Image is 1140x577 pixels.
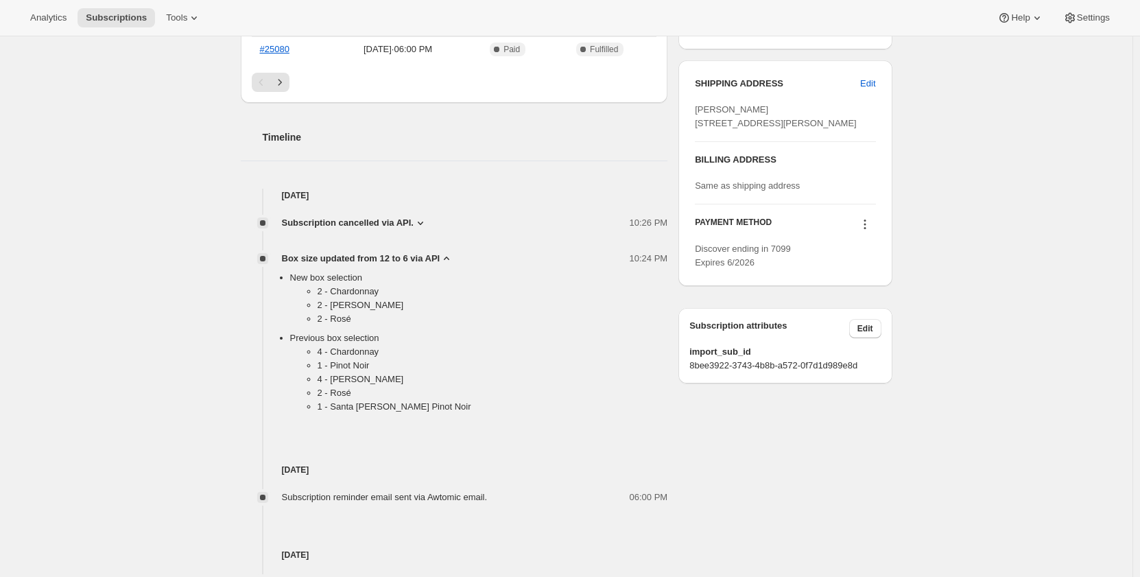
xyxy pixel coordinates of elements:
[318,373,668,386] li: 4 - [PERSON_NAME]
[263,130,668,144] h2: Timeline
[282,252,440,266] span: Box size updated from 12 to 6 via API
[318,285,668,298] li: 2 - Chardonnay
[689,359,881,373] span: 8bee3922-3743-4b8b-a572-0f7d1d989e8d
[318,400,668,414] li: 1 - Santa [PERSON_NAME] Pinot Noir
[22,8,75,27] button: Analytics
[689,345,881,359] span: import_sub_id
[318,298,668,312] li: 2 - [PERSON_NAME]
[630,252,668,266] span: 10:24 PM
[78,8,155,27] button: Subscriptions
[30,12,67,23] span: Analytics
[695,180,800,191] span: Same as shipping address
[158,8,209,27] button: Tools
[241,548,668,562] h4: [DATE]
[630,216,668,230] span: 10:26 PM
[1077,12,1110,23] span: Settings
[241,463,668,477] h4: [DATE]
[318,345,668,359] li: 4 - Chardonnay
[290,271,668,331] li: New box selection
[290,331,668,419] li: Previous box selection
[166,12,187,23] span: Tools
[282,492,488,502] span: Subscription reminder email sent via Awtomic email.
[241,189,668,202] h4: [DATE]
[503,44,520,55] span: Paid
[695,244,790,268] span: Discover ending in 7099 Expires 6/2026
[989,8,1052,27] button: Help
[318,312,668,326] li: 2 - Rosé
[1011,12,1030,23] span: Help
[695,77,860,91] h3: SHIPPING ADDRESS
[860,77,875,91] span: Edit
[318,386,668,400] li: 2 - Rosé
[282,216,414,230] span: Subscription cancelled via API.
[695,104,857,128] span: [PERSON_NAME] [STREET_ADDRESS][PERSON_NAME]
[857,323,873,334] span: Edit
[590,44,618,55] span: Fulfilled
[695,217,772,235] h3: PAYMENT METHOD
[695,153,875,167] h3: BILLING ADDRESS
[270,73,289,92] button: Next
[849,319,881,338] button: Edit
[318,359,668,373] li: 1 - Pinot Noir
[252,73,657,92] nav: Pagination
[852,73,883,95] button: Edit
[1055,8,1118,27] button: Settings
[630,491,668,504] span: 06:00 PM
[282,216,427,230] button: Subscription cancelled via API.
[260,44,289,54] a: #25080
[282,252,454,266] button: Box size updated from 12 to 6 via API
[332,43,464,56] span: [DATE] · 06:00 PM
[689,319,849,338] h3: Subscription attributes
[86,12,147,23] span: Subscriptions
